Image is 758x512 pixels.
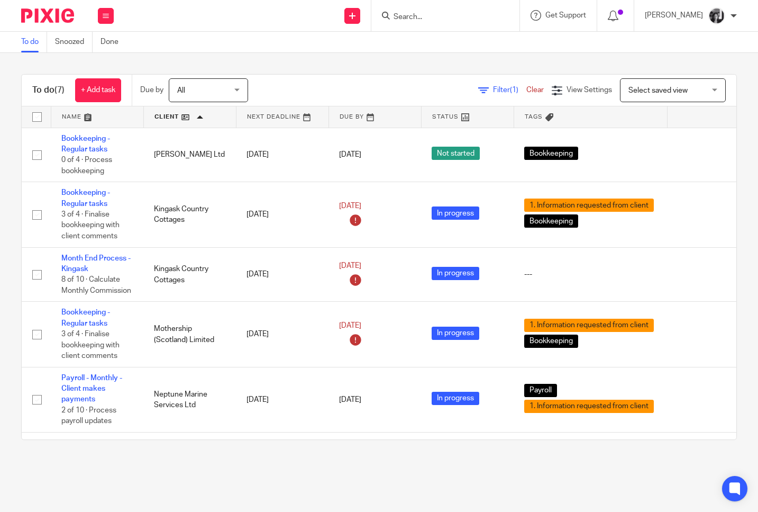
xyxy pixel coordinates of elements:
input: Search [392,13,488,22]
span: 2 of 10 · Process payroll updates [61,407,116,425]
td: Kingask Country Cottages [143,247,236,302]
span: Filter [493,86,526,94]
span: Bookkeeping [524,147,578,160]
td: [DATE] [236,182,328,247]
a: Snoozed [55,32,93,52]
span: 1. Information requested from client [524,400,654,413]
td: [DATE] [236,302,328,367]
td: Kingask Country Cottages [143,182,236,247]
span: [DATE] [339,322,361,330]
img: IMG_7103.jpg [708,7,725,24]
div: --- [524,269,656,280]
td: [DATE] [236,247,328,302]
span: [DATE] [339,262,361,270]
span: Not started [432,147,480,160]
a: Month End Process - Kingask [61,255,131,273]
span: (7) [54,86,65,94]
span: 1. Information requested from client [524,319,654,332]
td: [DATE] [236,128,328,182]
span: (1) [510,86,518,94]
a: Bookkeeping - Regular tasks [61,135,110,153]
td: [PERSON_NAME] Ltd [143,128,236,182]
a: Bookkeeping - Regular tasks [61,189,110,207]
span: 8 of 10 · Calculate Monthly Commission [61,276,131,295]
td: [DATE] [236,432,328,497]
span: In progress [432,206,479,220]
a: Done [101,32,126,52]
span: 0 of 4 · Process bookkeeping [61,156,112,175]
span: Tags [525,114,543,120]
h1: To do [32,85,65,96]
p: [PERSON_NAME] [645,10,703,21]
span: All [177,87,185,94]
span: Bookkeeping [524,335,578,348]
span: 1. Information requested from client [524,199,654,212]
a: + Add task [75,78,121,102]
span: Bookkeeping [524,214,578,228]
span: [DATE] [339,151,361,158]
span: 3 of 4 · Finalise bookkeeping with client comments [61,330,120,360]
a: Bookkeeping - Regular tasks [61,309,110,327]
td: Neptune Marine Services Ltd [143,432,236,497]
a: To do [21,32,47,52]
span: Select saved view [628,87,688,94]
a: Clear [526,86,544,94]
a: Payroll - Monthly - Client makes payments [61,374,122,403]
span: 3 of 4 · Finalise bookkeeping with client comments [61,211,120,240]
td: Neptune Marine Services Ltd [143,367,236,432]
span: In progress [432,392,479,405]
td: Mothership (Scotland) Limited [143,302,236,367]
span: Get Support [545,12,586,19]
span: In progress [432,267,479,280]
span: In progress [432,327,479,340]
span: View Settings [567,86,612,94]
span: [DATE] [339,396,361,403]
span: Payroll [524,384,557,397]
span: [DATE] [339,202,361,210]
img: Pixie [21,8,74,23]
td: [DATE] [236,367,328,432]
p: Due by [140,85,163,95]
